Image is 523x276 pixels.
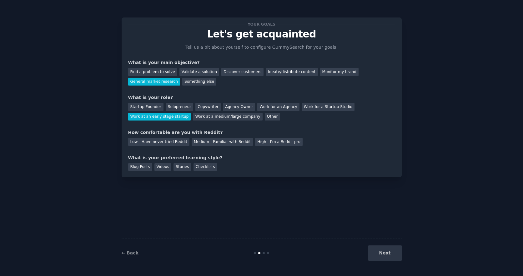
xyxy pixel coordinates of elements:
div: Validate a solution [179,68,219,76]
div: General market research [128,78,180,86]
div: Startup Founder [128,103,163,111]
div: How comfortable are you with Reddit? [128,129,395,136]
div: Solopreneur [166,103,193,111]
div: Low - Have never tried Reddit [128,138,189,146]
div: Work for an Agency [257,103,299,111]
div: Ideate/distribute content [266,68,318,76]
div: Medium - Familiar with Reddit [192,138,253,146]
div: Other [265,113,280,121]
div: High - I'm a Reddit pro [255,138,303,146]
div: Work at an early stage startup [128,113,191,121]
span: Your goals [247,21,277,27]
div: Find a problem to solve [128,68,177,76]
div: Work at a medium/large company [193,113,262,121]
div: Work for a Startup Studio [302,103,355,111]
p: Let's get acquainted [128,29,395,40]
div: Agency Owner [223,103,255,111]
div: What is your main objective? [128,59,395,66]
div: Copywriter [195,103,221,111]
div: What is your role? [128,94,395,101]
a: ← Back [122,250,138,255]
div: Something else [182,78,216,86]
div: Discover customers [221,68,264,76]
div: Checklists [194,163,217,171]
p: Tell us a bit about yourself to configure GummySearch for your goals. [183,44,340,51]
div: Monitor my brand [320,68,359,76]
div: Videos [154,163,172,171]
div: What is your preferred learning style? [128,155,395,161]
div: Stories [173,163,191,171]
div: Blog Posts [128,163,152,171]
